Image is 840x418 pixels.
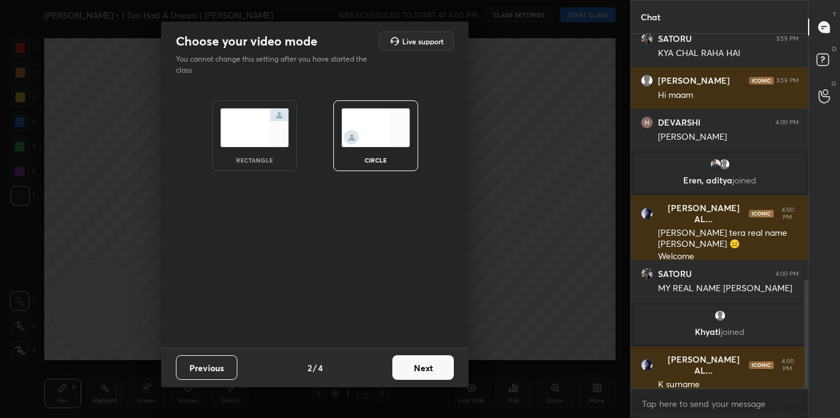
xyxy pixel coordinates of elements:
[307,361,312,374] h4: 2
[392,355,454,380] button: Next
[176,355,237,380] button: Previous
[402,38,443,45] h5: Live support
[832,44,836,54] p: D
[176,33,317,49] h2: Choose your video mode
[351,157,400,163] div: circle
[220,108,289,147] img: normalScreenIcon.ae25ed63.svg
[176,54,375,76] p: You cannot change this setting after you have started the class
[230,157,279,163] div: rectangle
[833,10,836,19] p: T
[318,361,323,374] h4: 4
[313,361,317,374] h4: /
[341,108,410,147] img: circleScreenIcon.acc0effb.svg
[831,79,836,88] p: G
[631,34,809,388] div: grid
[631,1,670,33] p: Chat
